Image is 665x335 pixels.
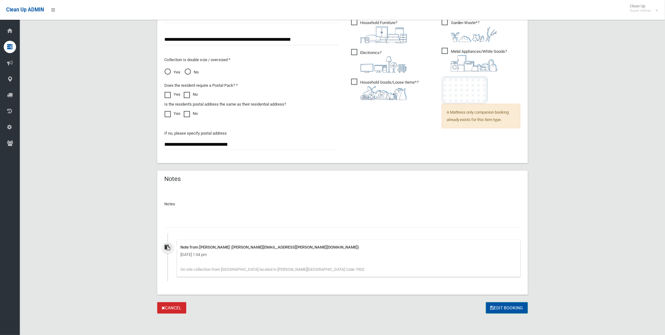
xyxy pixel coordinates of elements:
[157,302,186,314] a: Cancel
[6,7,44,13] span: Clean Up ADMIN
[165,91,181,98] label: Yes
[165,82,238,89] label: Does the resident require a Postal Pack? *
[184,110,198,117] label: No
[185,69,199,76] span: No
[165,200,520,208] p: Notes
[360,20,407,43] i: ?
[451,49,507,72] i: ?
[627,4,657,13] span: Clean Up
[165,110,181,117] label: Yes
[181,244,517,251] div: Note from [PERSON_NAME] ([PERSON_NAME][EMAIL_ADDRESS][PERSON_NAME][DOMAIN_NAME])
[165,130,227,137] label: If no, please specify postal address
[360,57,407,73] img: 394712a680b73dbc3d2a6a3a7ffe5a07.png
[184,91,198,98] label: No
[360,80,419,100] i: ?
[442,104,520,128] span: A Mattress only companion booking already exists for this item type.
[181,251,517,258] div: [DATE] 1:54 pm
[451,20,497,42] i: ?
[360,27,407,43] img: aa9efdbe659d29b613fca23ba79d85cb.png
[451,27,497,42] img: 4fd8a5c772b2c999c83690221e5242e0.png
[360,86,407,100] img: b13cc3517677393f34c0a387616ef184.png
[351,19,407,43] span: Household Furniture
[486,302,528,314] button: Edit Booking
[442,76,488,104] img: e7408bece873d2c1783593a074e5cb2f.png
[165,56,339,64] p: Collection is double size / oversized *
[360,50,407,73] i: ?
[165,69,181,76] span: Yes
[442,48,507,72] span: Metal Appliances/White Goods
[351,49,407,73] span: Electronics
[630,8,651,13] small: Super Admin
[442,19,497,42] span: Garden Waste*
[451,55,497,72] img: 36c1b0289cb1767239cdd3de9e694f19.png
[351,79,419,100] span: Household Goods/Loose Items*
[157,173,188,185] header: Notes
[181,267,365,272] span: On site collection from [GEOGRAPHIC_DATA] located in [PERSON_NAME][GEOGRAPHIC_DATA] Code 790Z
[165,101,286,108] label: Is the resident's postal address the same as their residential address?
